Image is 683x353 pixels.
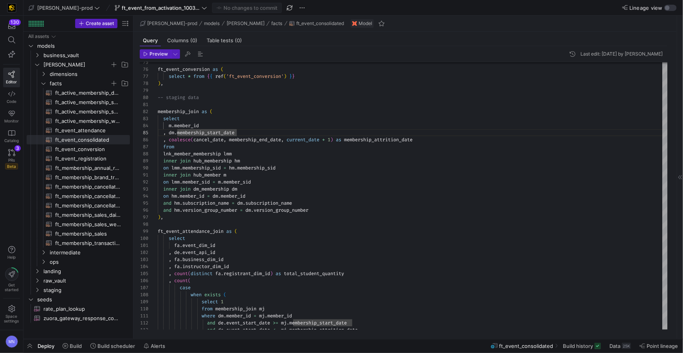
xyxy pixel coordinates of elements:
span: = [213,179,215,185]
span: member_sid [223,179,251,185]
span: intermediate [50,248,129,257]
div: 93 [140,186,148,193]
button: Build scheduler [87,339,139,353]
span: ) [270,270,273,277]
span: version_group_number [254,207,308,213]
span: Point lineage [647,343,678,349]
span: = [223,165,226,171]
div: Press SPACE to select this row. [27,126,130,135]
a: Catalog [3,126,20,146]
span: (0) [235,38,242,43]
div: 25K [622,343,631,349]
span: ft_active_membership_snapshot​​​​​​​​​​ [55,107,121,116]
div: Press SPACE to select this row. [27,173,130,182]
span: , [163,130,166,136]
span: total_student_quantity [284,270,344,277]
a: rate_plan_lookup​​​​​​ [27,304,130,313]
div: Press SPACE to select this row. [27,163,130,173]
span: Code [7,99,16,104]
div: 84 [140,122,148,129]
span: facts [272,21,283,26]
a: ft_membership_brand_transfer​​​​​​​​​​ [27,173,130,182]
span: m [169,122,171,129]
div: 3 [14,145,21,151]
button: models [202,19,222,28]
span: Columns [167,38,197,43]
span: lmm [171,165,180,171]
span: m [218,179,221,185]
span: select [169,235,185,241]
span: . [218,193,221,199]
span: = [240,207,243,213]
span: raw_vault [43,276,129,285]
span: (0) [190,38,197,43]
a: ft_membership_sales_weekly_forecast​​​​​​​​​​ [27,220,130,229]
span: membership_sid [237,165,276,171]
span: hm [174,200,180,206]
div: 78 [140,80,148,87]
span: , [160,214,163,220]
span: . [180,242,182,249]
span: as [336,137,341,143]
span: member_sid [182,179,210,185]
div: Press SPACE to select this row. [27,60,130,69]
span: Editor [6,79,17,84]
span: membership_attrition_date [344,137,413,143]
span: ft_event_consolidated​​​​​​​​​​ [55,135,121,144]
a: ft_active_membership_weekly_forecast​​​​​​​​​​ [27,116,130,126]
span: + [322,137,325,143]
div: 97 [140,214,148,221]
div: 92 [140,178,148,186]
span: join [180,158,191,164]
span: , [163,137,166,143]
span: ft_membership_sales​​​​​​​​​​ [55,229,121,238]
span: . [221,270,223,277]
div: Last edit: [DATE] by [PERSON_NAME] [580,51,663,57]
span: = [232,200,234,206]
div: 99 [140,228,148,235]
span: Data [609,343,620,349]
div: 100 [140,235,148,242]
div: Press SPACE to select this row. [27,276,130,285]
div: Press SPACE to select this row. [27,248,130,257]
span: membership_sid [182,165,221,171]
span: ft_membership_sales_weekly_forecast​​​​​​​​​​ [55,220,121,229]
span: dm [237,200,243,206]
span: , [281,137,284,143]
span: dm_membership [193,186,229,192]
span: . [180,263,182,270]
span: dm [245,207,251,213]
div: 80 [140,94,148,101]
div: 94 [140,193,148,200]
span: event_api_id [182,249,215,256]
span: ft_membership_cancellations_weekly_forecast​​​​​​​​​​ [55,192,121,201]
span: . [180,179,182,185]
div: 77 [140,73,148,80]
span: Table tests [207,38,242,43]
span: member_id [221,193,245,199]
span: Catalog [4,138,19,143]
div: Press SPACE to select this row. [27,32,130,41]
span: ft_active_membership_weekly_forecast​​​​​​​​​​ [55,117,121,126]
button: Build [59,339,85,353]
span: dm [232,186,237,192]
span: ) [330,137,333,143]
span: hm [174,207,180,213]
span: inner [163,186,177,192]
span: membership_join [158,108,199,115]
span: landing [43,267,129,276]
span: count [174,277,188,284]
div: 88 [140,150,148,157]
div: Press SPACE to select this row. [27,220,130,229]
span: [PERSON_NAME]-prod [147,21,197,26]
span: dimensions [50,70,129,79]
span: fa [215,270,221,277]
span: ft_membership_cancellations_daily_forecast​​​​​​​​​​ [55,182,121,191]
span: , [169,277,171,284]
span: ( [223,73,226,79]
span: rate_plan_lookup​​​​​​ [43,304,121,313]
span: Build scheduler [97,343,135,349]
button: Help [3,243,20,263]
div: 79 [140,87,148,94]
a: Editor [3,68,20,87]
